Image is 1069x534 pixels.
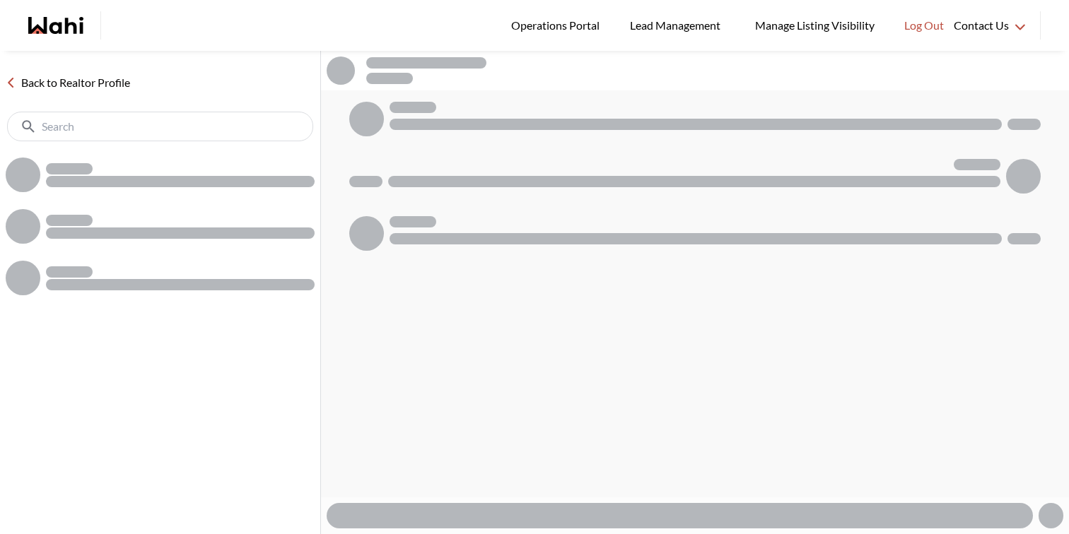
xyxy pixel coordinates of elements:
a: Wahi homepage [28,17,83,34]
span: Manage Listing Visibility [751,16,879,35]
span: Lead Management [630,16,725,35]
input: Search [42,119,281,133]
span: Log Out [904,16,944,35]
span: Operations Portal [511,16,604,35]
